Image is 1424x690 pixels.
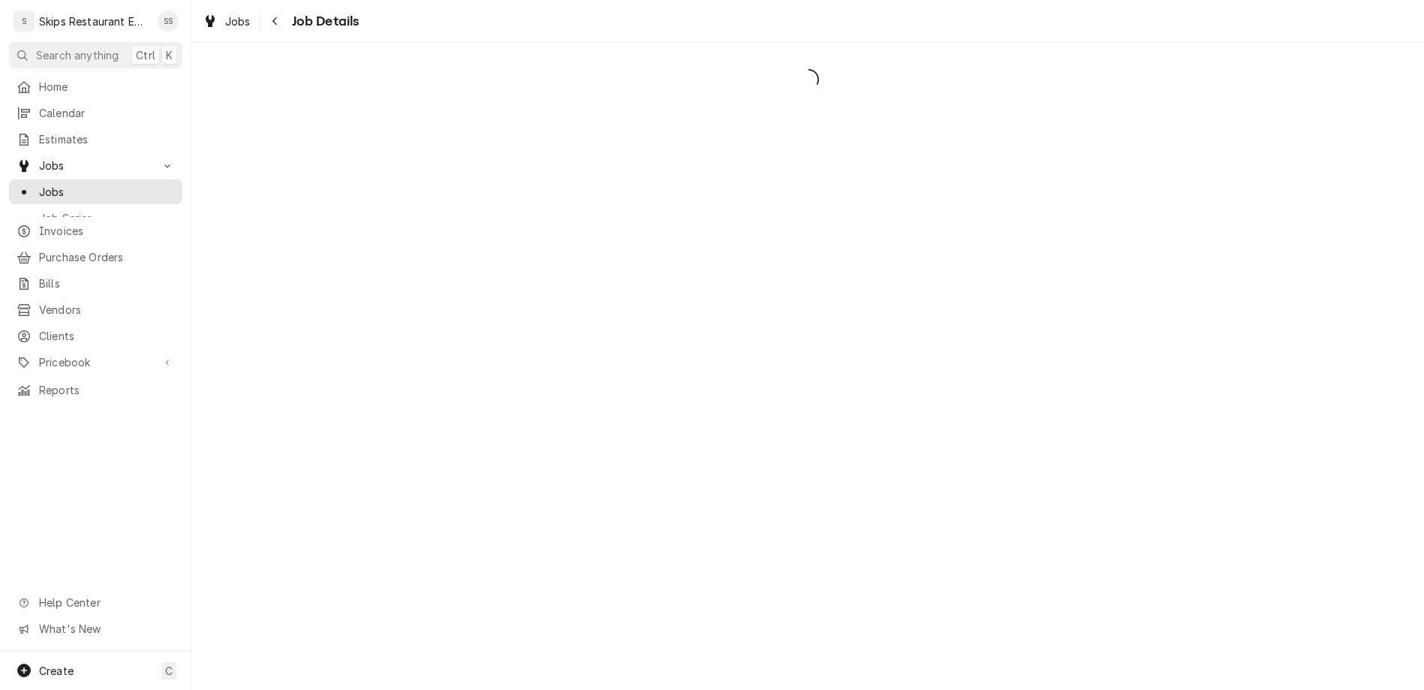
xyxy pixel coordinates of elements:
[39,664,74,677] span: Create
[39,210,175,226] span: Job Series
[14,11,35,32] div: S
[165,663,173,679] span: C
[9,378,182,402] a: Reports
[288,11,360,32] span: Job Details
[9,206,182,231] a: Job Series
[9,297,182,322] a: Vendors
[9,271,182,296] a: Bills
[9,616,182,641] a: Go to What's New
[39,621,173,637] span: What's New
[39,14,149,29] div: Skips Restaurant Equipment
[9,350,182,375] a: Go to Pricebook
[39,105,175,121] span: Calendar
[39,328,175,344] span: Clients
[39,184,175,200] span: Jobs
[158,11,179,32] div: Shan Skipper's Avatar
[136,47,155,63] span: Ctrl
[9,218,182,243] a: Invoices
[39,131,175,147] span: Estimates
[9,127,182,152] a: Estimates
[192,64,1424,95] span: Loading...
[39,223,175,239] span: Invoices
[158,11,179,32] div: SS
[39,382,175,398] span: Reports
[197,9,257,34] a: Jobs
[9,101,182,125] a: Calendar
[39,276,175,291] span: Bills
[9,179,182,204] a: Jobs
[166,47,173,63] span: K
[9,324,182,348] a: Clients
[9,42,182,68] button: Search anythingCtrlK
[39,79,175,95] span: Home
[9,590,182,615] a: Go to Help Center
[9,74,182,99] a: Home
[9,245,182,270] a: Purchase Orders
[9,153,182,178] a: Go to Jobs
[36,47,119,63] span: Search anything
[225,14,251,29] span: Jobs
[39,595,173,610] span: Help Center
[39,249,175,265] span: Purchase Orders
[263,9,288,33] button: Navigate back
[39,302,175,318] span: Vendors
[39,354,152,370] span: Pricebook
[39,158,152,173] span: Jobs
